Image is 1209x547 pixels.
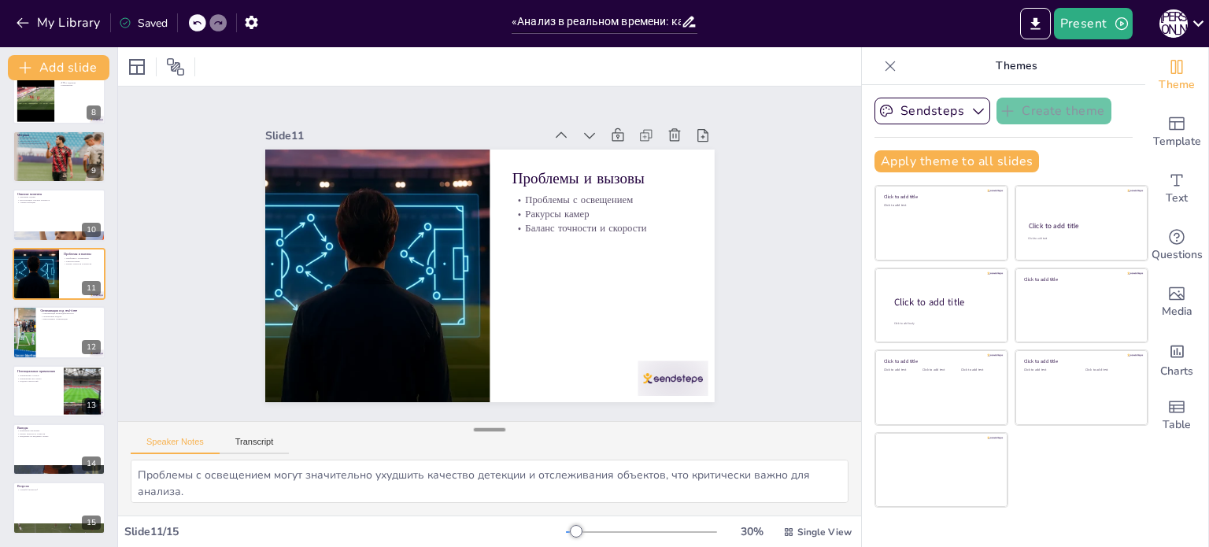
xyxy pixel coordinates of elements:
div: 9 [13,131,105,183]
div: 10 [82,223,101,237]
div: 11 [82,281,101,295]
div: 14 [82,456,101,471]
span: Position [166,57,185,76]
input: Insert title [512,10,681,33]
div: 8 [13,72,105,124]
p: Баланс точности и скорости [285,231,464,282]
button: Speaker Notes [131,437,220,454]
p: Потенциальные применения [17,368,59,373]
div: Add charts and graphs [1145,331,1208,387]
div: Change the overall theme [1145,47,1208,104]
span: Charts [1160,363,1193,380]
div: Click to add text [1024,368,1074,372]
p: Инструменты оптимизации [40,318,101,321]
div: Get real-time input from your audience [1145,217,1208,274]
div: Add text boxes [1145,161,1208,217]
div: Click to add title [1024,358,1137,364]
p: Основные метрики [17,136,101,139]
div: Click to add text [961,368,996,372]
div: 13 [82,398,101,412]
p: Проблемы с освещением [279,257,458,309]
div: 8 [87,105,101,120]
p: Оптимизация под real-time [40,309,101,313]
div: Click to add title [884,358,996,364]
p: Баланс точности и скорости [64,263,101,266]
p: Выводы [17,426,101,431]
p: Проблемы и вызовы [274,275,454,333]
span: Text [1166,190,1188,207]
div: 30 % [733,524,771,539]
span: Theme [1159,76,1195,94]
div: 15 [13,482,105,534]
div: Slide 11 [410,351,686,423]
div: Click to add text [884,368,919,372]
button: Sendsteps [874,98,990,124]
p: Themes [903,47,1130,85]
p: Применение вне спорта [17,377,59,380]
div: Click to add text [1085,368,1135,372]
span: Single View [797,526,852,538]
div: 15 [82,516,101,530]
div: Add ready made slides [1145,104,1208,161]
button: Create theme [996,98,1111,124]
p: FPS и задержка [59,81,101,84]
div: 11 [13,248,105,300]
div: 9 [87,164,101,178]
p: Баланс скорости и точности [17,432,101,435]
p: Применение в спорте [17,374,59,377]
span: Template [1153,133,1201,150]
p: Ракурсы камер [282,244,460,295]
div: Click to add title [884,194,996,200]
div: Add images, graphics, shapes or video [1145,274,1208,331]
div: А [PERSON_NAME] [1159,9,1188,38]
p: Спасибо! Вопросы? [17,489,101,492]
div: Click to add title [1024,275,1137,282]
div: Layout [124,54,150,79]
div: Click to add title [1029,221,1133,231]
p: Применение [59,83,101,87]
div: Click to add title [894,296,995,309]
span: Media [1162,303,1192,320]
p: Оптимизация производительности [40,312,101,316]
button: Apply theme to all slides [874,150,1039,172]
button: А [PERSON_NAME] [1159,8,1188,39]
div: Slide 11 / 15 [124,524,566,539]
p: Ракурсы камер [64,260,101,263]
button: Export to PowerPoint [1020,8,1051,39]
p: Проблемы и вызовы [64,252,101,257]
p: Будущее технологий [17,379,59,383]
p: Анализ производительности [17,142,101,146]
textarea: Проблемы с освещением могут значительно ухудшить качество детекции и отслеживания объектов, что к... [131,460,849,503]
p: Метрики [17,133,101,138]
div: 14 [13,423,105,475]
div: Click to add text [922,368,958,372]
button: Transcript [220,437,290,454]
p: Критерии оценки [17,195,101,198]
p: Изменение аналитики [17,429,101,432]
span: Table [1163,416,1191,434]
div: Click to add body [894,322,993,326]
div: 10 [13,189,105,241]
div: Click to add text [1028,237,1133,241]
button: Add slide [8,55,109,80]
p: Визуализация данных [17,139,101,142]
p: Анализ ситуации [17,201,101,204]
p: Опасные моменты [17,191,101,196]
div: 12 [82,340,101,354]
button: My Library [12,10,107,35]
p: Вопросы [17,484,101,489]
p: Внедрение на продакшн уровне [17,435,101,438]
p: Визуализация опасных моментов [17,198,101,201]
div: Click to add text [884,204,996,208]
div: 13 [13,365,105,417]
p: Легковесные модели [40,315,101,318]
div: 12 [13,306,105,358]
p: Проблемы с освещением [64,257,101,260]
span: Questions [1152,246,1203,264]
div: Saved [119,16,168,31]
div: Add a table [1145,387,1208,444]
button: Present [1054,8,1133,39]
